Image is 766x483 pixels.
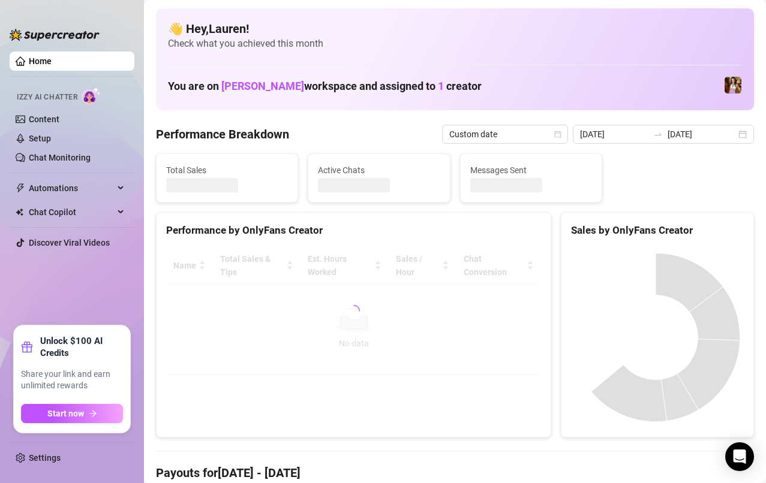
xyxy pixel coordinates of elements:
a: Home [29,56,52,66]
div: Open Intercom Messenger [725,442,754,471]
span: gift [21,341,33,353]
div: Performance by OnlyFans Creator [166,222,541,239]
img: logo-BBDzfeDw.svg [10,29,100,41]
span: calendar [554,131,561,138]
span: Share your link and earn unlimited rewards [21,369,123,392]
h4: Performance Breakdown [156,126,289,143]
span: Start now [47,409,84,418]
a: Chat Monitoring [29,153,91,162]
span: to [653,129,663,139]
span: Izzy AI Chatter [17,92,77,103]
span: Chat Copilot [29,203,114,222]
h4: Payouts for [DATE] - [DATE] [156,464,754,481]
strong: Unlock $100 AI Credits [40,335,123,359]
span: Active Chats [318,164,440,177]
div: Sales by OnlyFans Creator [571,222,744,239]
a: Settings [29,453,61,463]
span: loading [347,304,361,318]
span: Total Sales [166,164,288,177]
span: Messages Sent [470,164,592,177]
span: [PERSON_NAME] [221,80,304,92]
a: Content [29,114,59,124]
span: 1 [438,80,444,92]
img: Chat Copilot [16,208,23,216]
img: AI Chatter [82,87,101,104]
a: Setup [29,134,51,143]
button: Start nowarrow-right [21,404,123,423]
span: arrow-right [89,409,97,418]
input: Start date [580,128,648,141]
span: thunderbolt [16,183,25,193]
span: Check what you achieved this month [168,37,742,50]
input: End date [668,128,736,141]
h4: 👋 Hey, Lauren ! [168,20,742,37]
span: swap-right [653,129,663,139]
span: Custom date [449,125,561,143]
a: Discover Viral Videos [29,238,110,247]
img: Elena [725,77,741,93]
h1: You are on workspace and assigned to creator [168,80,482,93]
span: Automations [29,179,114,198]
